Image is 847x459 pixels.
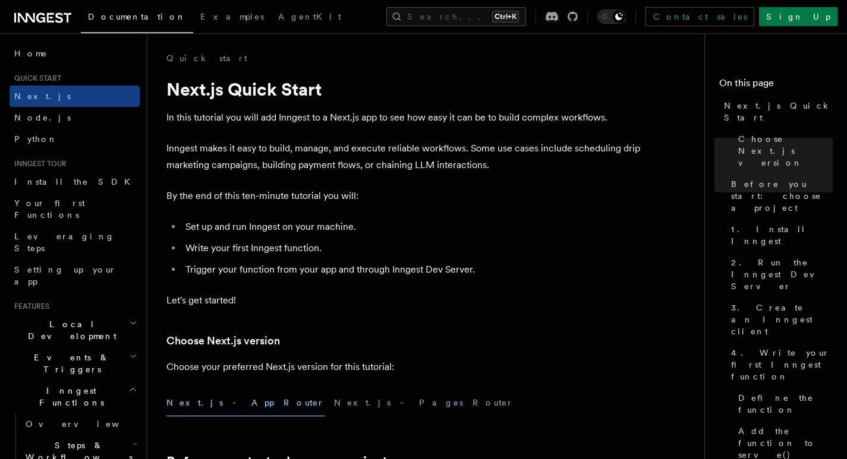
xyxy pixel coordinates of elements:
[719,95,833,128] a: Next.js Quick Start
[731,178,833,214] span: Before you start: choose a project
[166,292,642,309] p: Let's get started!
[10,43,140,64] a: Home
[10,302,49,311] span: Features
[386,7,526,26] button: Search...Ctrl+K
[166,52,247,64] a: Quick start
[182,261,642,278] li: Trigger your function from your app and through Inngest Dev Server.
[14,198,85,220] span: Your first Functions
[10,352,130,375] span: Events & Triggers
[200,12,264,21] span: Examples
[10,107,140,128] a: Node.js
[10,314,140,347] button: Local Development
[726,173,833,219] a: Before you start: choose a project
[26,419,148,429] span: Overview
[726,219,833,252] a: 1. Install Inngest
[10,347,140,380] button: Events & Triggers
[724,100,833,124] span: Next.js Quick Start
[10,171,140,192] a: Install the SDK
[10,385,128,409] span: Inngest Functions
[193,4,271,32] a: Examples
[10,74,61,83] span: Quick start
[182,240,642,257] li: Write your first Inngest function.
[492,11,519,23] kbd: Ctrl+K
[166,333,280,349] a: Choose Next.js version
[719,76,833,95] h4: On this page
[10,128,140,150] a: Python
[733,387,833,420] a: Define the function
[726,342,833,387] a: 4. Write your first Inngest function
[10,86,140,107] a: Next.js
[271,4,348,32] a: AgentKit
[14,113,71,122] span: Node.js
[14,177,137,186] span: Install the SDK
[738,392,833,416] span: Define the function
[166,140,642,173] p: Inngest makes it easy to build, manage, and execute reliable workflows. Some use cases include sc...
[10,226,140,259] a: Leveraging Steps
[21,413,140,435] a: Overview
[14,134,58,144] span: Python
[597,10,626,24] button: Toggle dark mode
[81,4,193,33] a: Documentation
[182,219,642,235] li: Set up and run Inngest on your machine.
[731,257,833,292] span: 2. Run the Inngest Dev Server
[166,390,325,416] button: Next.js - App Router
[731,302,833,337] span: 3. Create an Inngest client
[726,297,833,342] a: 3. Create an Inngest client
[278,12,341,21] span: AgentKit
[14,91,71,101] span: Next.js
[726,252,833,297] a: 2. Run the Inngest Dev Server
[731,347,833,382] span: 4. Write your first Inngest function
[14,48,48,59] span: Home
[759,7,837,26] a: Sign Up
[10,380,140,413] button: Inngest Functions
[10,192,140,226] a: Your first Functions
[166,78,642,100] h1: Next.js Quick Start
[334,390,514,416] button: Next.js - Pages Router
[14,232,115,253] span: Leveraging Steps
[14,265,116,286] span: Setting up your app
[166,188,642,204] p: By the end of this ten-minute tutorial you will:
[166,359,642,375] p: Choose your preferred Next.js version for this tutorial:
[646,7,754,26] a: Contact sales
[738,133,833,169] span: Choose Next.js version
[166,109,642,126] p: In this tutorial you will add Inngest to a Next.js app to see how easy it can be to build complex...
[88,12,186,21] span: Documentation
[733,128,833,173] a: Choose Next.js version
[731,223,833,247] span: 1. Install Inngest
[10,259,140,292] a: Setting up your app
[10,159,67,169] span: Inngest tour
[10,318,130,342] span: Local Development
